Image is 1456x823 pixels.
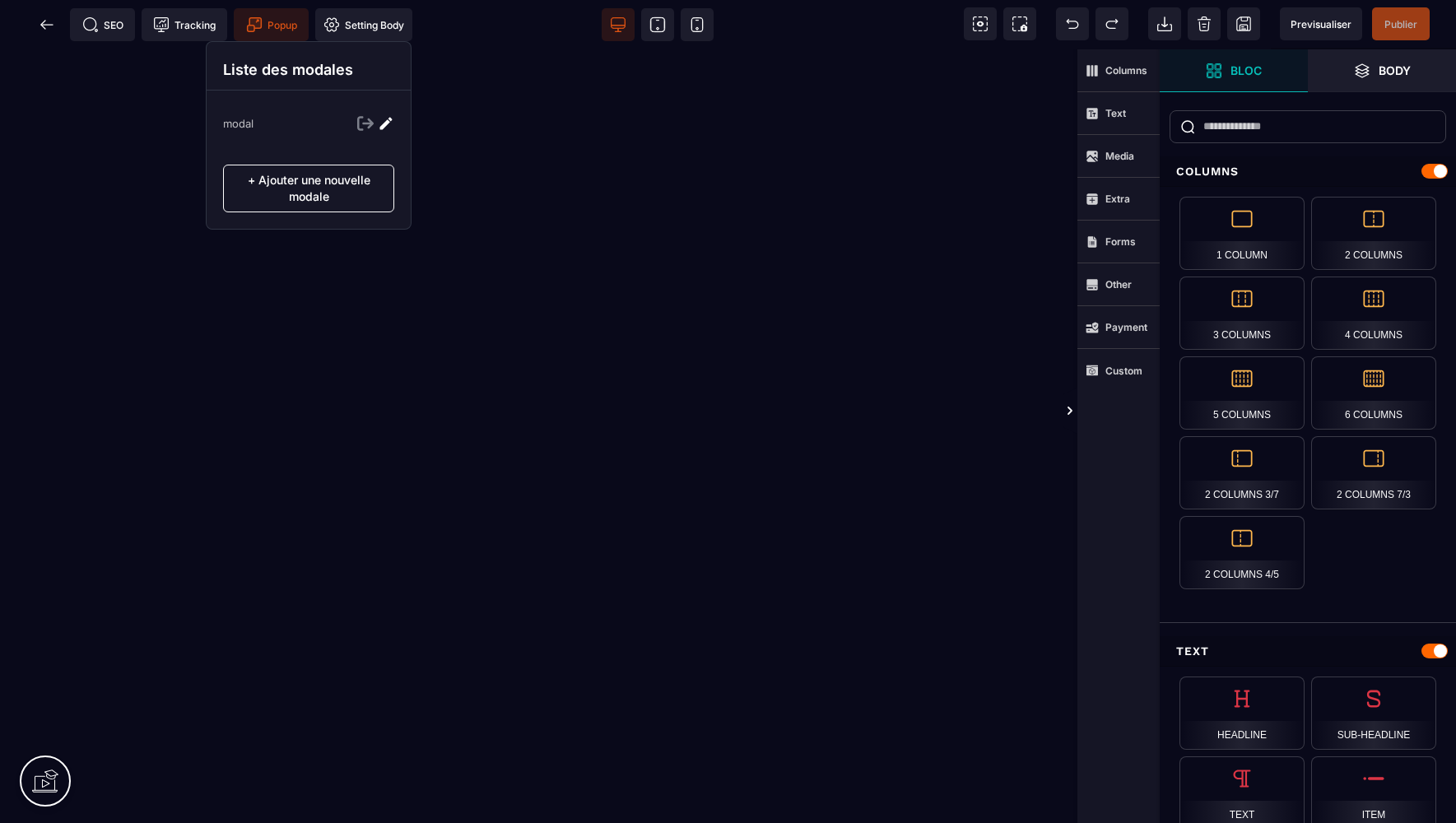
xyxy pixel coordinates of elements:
[964,7,997,40] span: View components
[82,16,123,33] span: SEO
[1311,356,1436,430] div: 6 Columns
[378,115,394,132] img: Edit Icon
[1179,677,1305,750] div: Headline
[223,58,394,81] p: Liste des modales
[1311,436,1436,509] div: 2 Columns 7/3
[1105,278,1132,291] strong: Other
[1160,636,1456,667] div: Text
[1179,277,1305,350] div: 3 Columns
[1179,356,1305,430] div: 5 Columns
[1179,516,1305,589] div: 2 Columns 4/5
[246,16,297,33] span: Popup
[323,16,404,33] span: Setting Body
[1105,365,1142,377] strong: Custom
[1291,18,1351,30] span: Previsualiser
[1230,64,1262,77] strong: Bloc
[223,117,254,130] p: modal
[153,16,216,33] span: Tracking
[1105,150,1134,162] strong: Media
[1003,7,1036,40] span: Screenshot
[1105,321,1147,333] strong: Payment
[1308,49,1456,92] span: Open Layer Manager
[1280,7,1362,40] span: Preview
[1179,197,1305,270] div: 1 Column
[1160,49,1308,92] span: Open Blocks
[1179,436,1305,509] div: 2 Columns 3/7
[1105,64,1147,77] strong: Columns
[1105,235,1136,248] strong: Forms
[1311,277,1436,350] div: 4 Columns
[1311,197,1436,270] div: 2 Columns
[1105,107,1126,119] strong: Text
[1311,677,1436,750] div: Sub-Headline
[1384,18,1417,30] span: Publier
[223,165,394,212] p: + Ajouter une nouvelle modale
[357,115,374,132] img: Exit Icon
[1379,64,1411,77] strong: Body
[1105,193,1130,205] strong: Extra
[1160,156,1456,187] div: Columns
